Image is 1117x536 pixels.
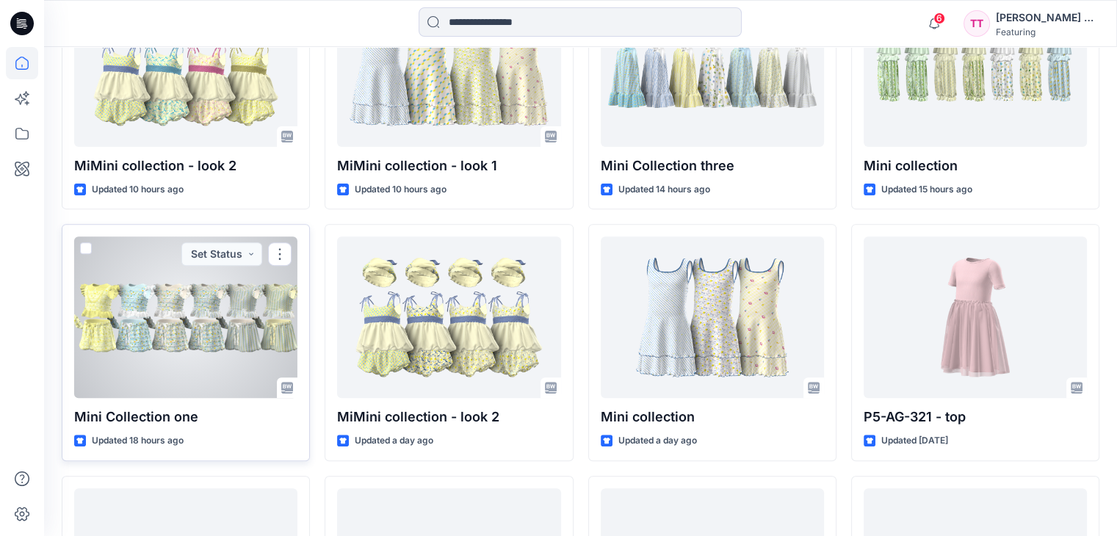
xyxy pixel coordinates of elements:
[933,12,945,24] span: 6
[964,10,990,37] div: TT
[355,182,447,198] p: Updated 10 hours ago
[601,236,824,398] a: Mini collection
[864,407,1087,427] p: P5-AG-321 - top
[337,156,560,176] p: MiMini collection - look 1
[337,236,560,398] a: MiMini collection - look 2
[881,433,948,449] p: Updated [DATE]
[618,433,697,449] p: Updated a day ago
[996,26,1099,37] div: Featuring
[864,236,1087,398] a: P5-AG-321 - top
[92,433,184,449] p: Updated 18 hours ago
[881,182,972,198] p: Updated 15 hours ago
[337,407,560,427] p: MiMini collection - look 2
[92,182,184,198] p: Updated 10 hours ago
[74,407,297,427] p: Mini Collection one
[355,433,433,449] p: Updated a day ago
[864,156,1087,176] p: Mini collection
[618,182,710,198] p: Updated 14 hours ago
[996,9,1099,26] div: [PERSON_NAME] Do Thi
[601,156,824,176] p: Mini Collection three
[601,407,824,427] p: Mini collection
[74,236,297,398] a: Mini Collection one
[74,156,297,176] p: MiMini collection - look 2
